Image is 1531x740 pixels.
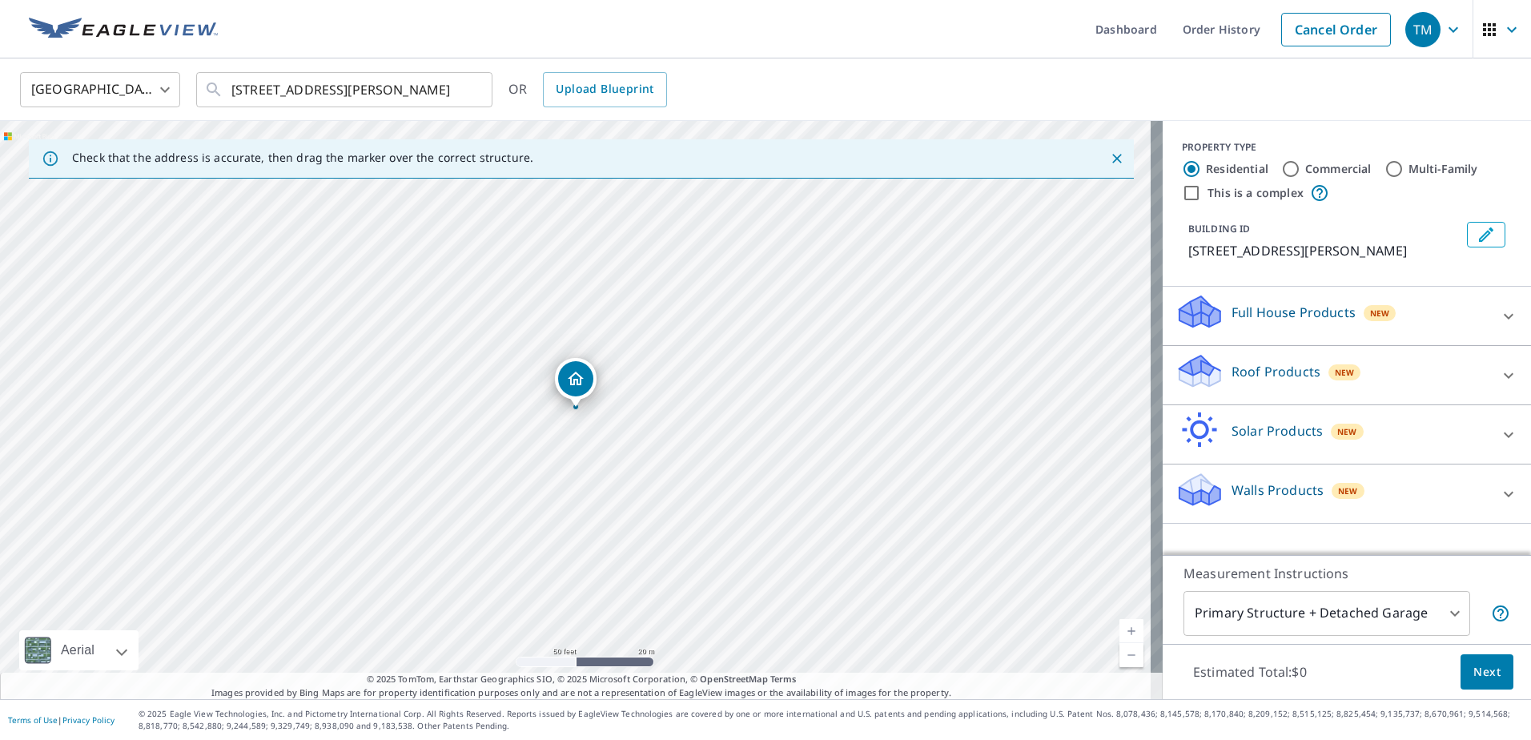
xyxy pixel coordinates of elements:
[1188,222,1250,235] p: BUILDING ID
[1232,421,1323,440] p: Solar Products
[1208,185,1304,201] label: This is a complex
[1107,148,1127,169] button: Close
[1175,352,1518,398] div: Roof ProductsNew
[1461,654,1513,690] button: Next
[231,67,460,112] input: Search by address or latitude-longitude
[555,358,597,408] div: Dropped pin, building 1, Residential property, 23680 Sophus Anderson Rd Fergus Falls, MN 56537
[700,673,767,685] a: OpenStreetMap
[1337,425,1357,438] span: New
[1232,303,1356,322] p: Full House Products
[556,79,653,99] span: Upload Blueprint
[1183,564,1510,583] p: Measurement Instructions
[1338,485,1358,497] span: New
[72,151,533,165] p: Check that the address is accurate, then drag the marker over the correct structure.
[19,630,139,670] div: Aerial
[543,72,666,107] a: Upload Blueprint
[1281,13,1391,46] a: Cancel Order
[1232,481,1324,500] p: Walls Products
[29,18,218,42] img: EV Logo
[62,714,115,726] a: Privacy Policy
[367,673,797,686] span: © 2025 TomTom, Earthstar Geographics SIO, © 2025 Microsoft Corporation, ©
[1175,293,1518,339] div: Full House ProductsNew
[1305,161,1372,177] label: Commercial
[1175,471,1518,517] div: Walls ProductsNew
[1491,604,1510,623] span: Your report will include the primary structure and a detached garage if one exists.
[20,67,180,112] div: [GEOGRAPHIC_DATA]
[56,630,99,670] div: Aerial
[8,715,115,725] p: |
[1370,307,1390,320] span: New
[1405,12,1441,47] div: TM
[1175,412,1518,457] div: Solar ProductsNew
[770,673,797,685] a: Terms
[1232,362,1320,381] p: Roof Products
[1183,591,1470,636] div: Primary Structure + Detached Garage
[1119,643,1143,667] a: Current Level 19, Zoom Out
[8,714,58,726] a: Terms of Use
[1180,654,1320,690] p: Estimated Total: $0
[1473,662,1501,682] span: Next
[508,72,667,107] div: OR
[139,708,1523,732] p: © 2025 Eagle View Technologies, Inc. and Pictometry International Corp. All Rights Reserved. Repo...
[1206,161,1268,177] label: Residential
[1408,161,1478,177] label: Multi-Family
[1335,366,1355,379] span: New
[1119,619,1143,643] a: Current Level 19, Zoom In
[1188,241,1461,260] p: [STREET_ADDRESS][PERSON_NAME]
[1467,222,1505,247] button: Edit building 1
[1182,140,1512,155] div: PROPERTY TYPE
